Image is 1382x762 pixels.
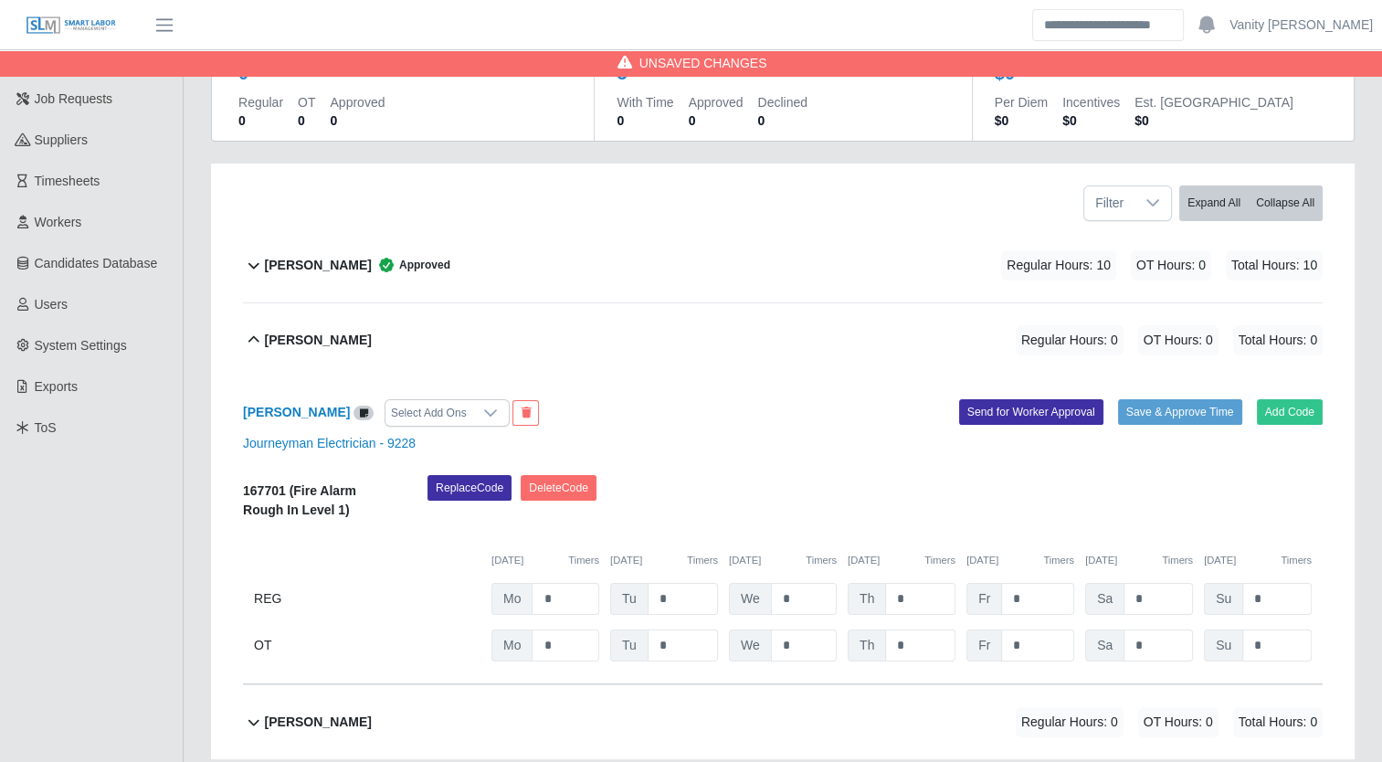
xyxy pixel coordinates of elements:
span: OT Hours: 0 [1138,707,1218,737]
dd: $0 [995,111,1048,130]
div: [DATE] [1085,553,1193,568]
b: [PERSON_NAME] [265,713,372,732]
span: Fr [966,630,1002,661]
button: Timers [568,553,599,568]
button: Timers [687,553,718,568]
span: System Settings [35,338,127,353]
button: Add Code [1257,399,1324,425]
div: bulk actions [1179,185,1323,221]
button: Timers [806,553,837,568]
b: [PERSON_NAME] [265,256,372,275]
dd: 0 [617,111,673,130]
span: Users [35,297,69,312]
a: Vanity [PERSON_NAME] [1229,16,1373,35]
span: Workers [35,215,82,229]
dd: 0 [298,111,315,130]
dt: Per Diem [995,93,1048,111]
dt: Regular [238,93,283,111]
span: Fr [966,583,1002,615]
dt: With Time [617,93,673,111]
dd: 0 [689,111,744,130]
dd: 0 [758,111,807,130]
dd: $0 [1062,111,1120,130]
dt: Incentives [1062,93,1120,111]
button: [PERSON_NAME] Approved Regular Hours: 10 OT Hours: 0 Total Hours: 10 [243,228,1323,302]
button: [PERSON_NAME] Regular Hours: 0 OT Hours: 0 Total Hours: 0 [243,685,1323,759]
span: Exports [35,379,78,394]
span: ToS [35,420,57,435]
span: We [729,630,772,661]
dt: OT [298,93,315,111]
button: Timers [1162,553,1193,568]
dt: Approved [689,93,744,111]
button: Timers [1281,553,1312,568]
span: Sa [1085,630,1124,661]
div: [DATE] [1204,553,1312,568]
dd: 0 [238,111,283,130]
div: [DATE] [610,553,718,568]
button: Send for Worker Approval [959,399,1103,425]
span: Regular Hours: 10 [1001,250,1116,280]
span: Unsaved Changes [639,54,767,72]
span: Filter [1084,186,1134,220]
input: Search [1032,9,1184,41]
span: Su [1204,583,1243,615]
button: Expand All [1179,185,1249,221]
div: Select Add Ons [385,400,472,426]
span: Th [848,630,886,661]
span: Mo [491,583,533,615]
button: ReplaceCode [427,475,512,501]
div: [DATE] [966,553,1074,568]
button: Save & Approve Time [1118,399,1242,425]
dd: $0 [1134,111,1293,130]
div: [DATE] [729,553,837,568]
span: Regular Hours: 0 [1016,707,1124,737]
span: Job Requests [35,91,113,106]
button: Collapse All [1248,185,1323,221]
button: End Worker & Remove from the Timesheet [512,400,539,426]
div: [DATE] [848,553,955,568]
a: [PERSON_NAME] [243,405,350,419]
span: Total Hours: 0 [1233,325,1323,355]
span: Mo [491,630,533,661]
span: Total Hours: 0 [1233,707,1323,737]
dt: Declined [758,93,807,111]
span: Candidates Database [35,256,158,270]
span: Su [1204,630,1243,661]
div: REG [254,583,480,615]
b: [PERSON_NAME] [265,331,372,350]
img: SLM Logo [26,16,117,36]
span: Timesheets [35,174,100,188]
dd: 0 [330,111,385,130]
span: OT Hours: 0 [1138,325,1218,355]
span: We [729,583,772,615]
div: OT [254,630,480,661]
span: Tu [610,630,649,661]
dt: Approved [330,93,385,111]
span: Suppliers [35,132,88,147]
a: View/Edit Notes [353,405,374,419]
span: Total Hours: 10 [1226,250,1323,280]
b: 167701 (Fire Alarm Rough In Level 1) [243,483,356,517]
span: Sa [1085,583,1124,615]
span: OT Hours: 0 [1131,250,1211,280]
span: Th [848,583,886,615]
button: [PERSON_NAME] Regular Hours: 0 OT Hours: 0 Total Hours: 0 [243,303,1323,377]
dt: Est. [GEOGRAPHIC_DATA] [1134,93,1293,111]
span: Tu [610,583,649,615]
div: [DATE] [491,553,599,568]
span: Approved [372,256,450,274]
a: Journeyman Electrician - 9228 [243,436,416,450]
button: DeleteCode [521,475,596,501]
button: Timers [1043,553,1074,568]
button: Timers [924,553,955,568]
span: Regular Hours: 0 [1016,325,1124,355]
